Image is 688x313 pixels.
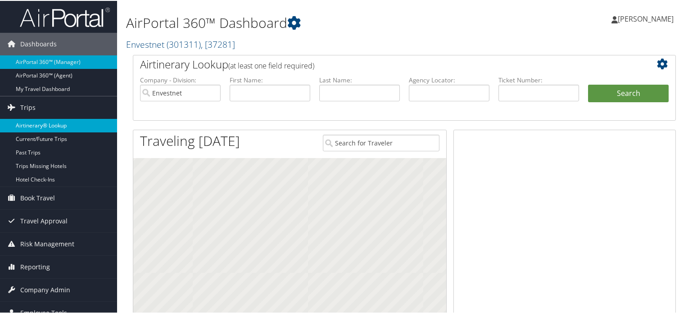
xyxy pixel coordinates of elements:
[611,5,683,32] a: [PERSON_NAME]
[20,186,55,209] span: Book Travel
[20,278,70,300] span: Company Admin
[20,6,110,27] img: airportal-logo.png
[618,13,674,23] span: [PERSON_NAME]
[140,75,221,84] label: Company - Division:
[323,134,440,150] input: Search for Traveler
[228,60,314,70] span: (at least one field required)
[140,56,624,71] h2: Airtinerary Lookup
[319,75,400,84] label: Last Name:
[201,37,235,50] span: , [ 37281 ]
[498,75,579,84] label: Ticket Number:
[20,209,68,231] span: Travel Approval
[140,131,240,150] h1: Traveling [DATE]
[20,255,50,277] span: Reporting
[409,75,489,84] label: Agency Locator:
[126,13,497,32] h1: AirPortal 360™ Dashboard
[20,95,36,118] span: Trips
[20,232,74,254] span: Risk Management
[126,37,235,50] a: Envestnet
[167,37,201,50] span: ( 301311 )
[588,84,669,102] button: Search
[230,75,310,84] label: First Name:
[20,32,57,54] span: Dashboards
